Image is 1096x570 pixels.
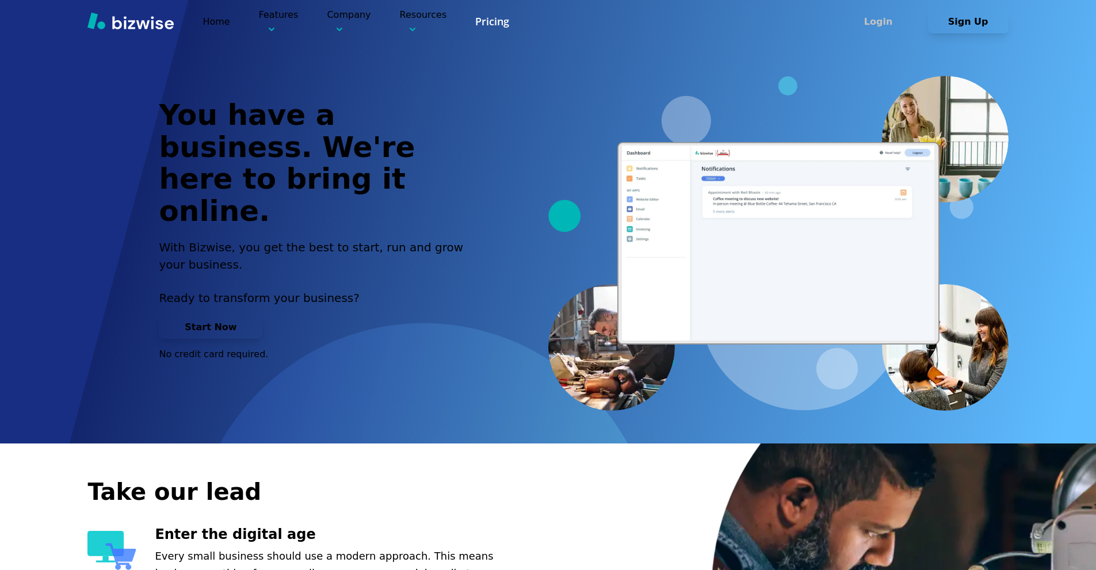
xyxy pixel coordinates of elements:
[400,8,447,35] p: Resources
[159,100,476,227] h1: You have a business. We're here to bring it online.
[159,289,476,307] p: Ready to transform your business?
[155,525,519,544] h3: Enter the digital age
[259,8,299,35] p: Features
[928,16,1009,27] a: Sign Up
[159,322,262,332] a: Start Now
[838,10,919,33] button: Login
[475,14,509,29] a: Pricing
[159,348,476,361] p: No credit card required.
[327,8,371,35] p: Company
[838,16,928,27] a: Login
[87,476,950,507] h2: Take our lead
[928,10,1009,33] button: Sign Up
[87,531,136,570] img: Enter the digital age Icon
[203,16,230,27] a: Home
[159,239,476,273] h2: With Bizwise, you get the best to start, run and grow your business.
[159,316,262,339] button: Start Now
[87,12,174,29] img: Bizwise Logo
